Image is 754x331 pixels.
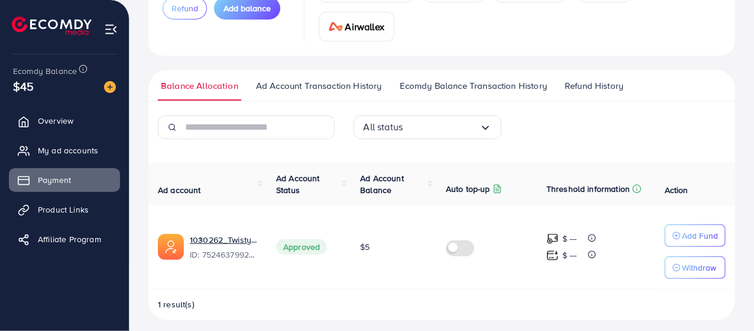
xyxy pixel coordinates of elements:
button: Withdraw [665,256,726,279]
iframe: Chat [704,278,745,322]
span: Action [665,184,688,196]
a: My ad accounts [9,139,120,162]
p: $ --- [562,248,577,262]
p: $ --- [562,232,577,246]
button: Add Fund [665,224,726,247]
span: $45 [14,75,33,97]
p: Add Fund [682,229,718,243]
span: Ecomdy Balance Transaction History [400,79,547,92]
span: Approved [276,239,327,255]
span: Balance Allocation [161,79,238,92]
p: Threshold information [546,182,630,196]
img: ic-ads-acc.e4c84228.svg [158,234,184,260]
p: Auto top-up [446,182,490,196]
span: Add balance [224,2,271,14]
p: Withdraw [682,261,716,275]
div: <span class='underline'>1030262_Twisty Mart_1751966316625</span></br>7524637992359641089 [190,234,257,261]
span: All status [364,118,403,136]
a: Affiliate Program [9,227,120,251]
span: Payment [38,174,71,186]
span: Overview [38,115,73,127]
span: Ad Account Transaction History [256,79,382,92]
div: Search for option [354,115,501,139]
span: Airwallex [345,20,384,34]
img: top-up amount [546,233,559,245]
a: 1030262_Twisty Mart_1751966316625 [190,234,257,246]
img: menu [104,23,118,36]
span: Ad Account Status [276,172,320,196]
span: Ad Account Balance [360,172,404,196]
span: Ad account [158,184,201,196]
a: cardAirwallex [319,12,394,41]
span: Affiliate Program [38,233,101,245]
span: 1 result(s) [158,298,195,310]
input: Search for option [403,118,479,136]
a: Overview [9,109,120,133]
span: Product Links [38,204,89,216]
img: card [329,22,343,31]
span: Ecomdy Balance [13,65,77,77]
span: My ad accounts [38,144,98,156]
span: Refund [171,2,198,14]
a: Payment [9,168,120,192]
span: ID: 7524637992359641089 [190,249,257,261]
img: top-up amount [546,249,559,262]
a: Product Links [9,198,120,221]
span: Refund History [565,79,623,92]
img: image [104,81,116,93]
img: logo [12,17,92,35]
span: $5 [360,241,370,253]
